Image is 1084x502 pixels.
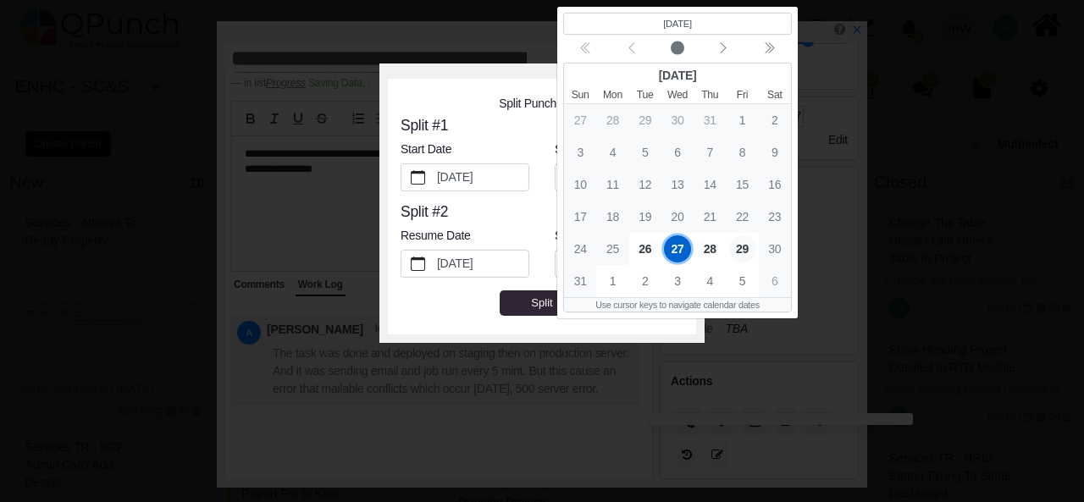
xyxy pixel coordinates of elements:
div: 8/19/2025 [629,200,661,232]
button: calendar [556,164,589,190]
div: 8/31/2025 [564,264,596,296]
label: [DATE] [434,251,529,278]
legend: Resume Date [401,227,529,250]
button: Next month [700,37,746,60]
div: 8/26/2025 [629,232,661,264]
button: Current month [655,37,700,60]
small: Wednesday [661,87,694,102]
h6: Split Punch [388,97,696,111]
span: 27 [664,234,691,262]
div: 8/17/2025 [564,200,596,232]
h5: Split #2 [401,203,683,221]
small: Thursday [694,87,726,102]
div: 9/6/2025 [759,264,791,296]
label: [DATE] [434,164,529,191]
div: 8/14/2025 [694,168,726,200]
div: 8/3/2025 [564,135,596,168]
div: 9/1/2025 [596,264,628,296]
div: 8/15/2025 [726,168,758,200]
div: 8/27/2025 (Selected date) [661,232,694,264]
div: 8/30/2025 [759,232,791,264]
h5: Split #1 [401,117,683,135]
span: 3 [664,267,691,294]
div: 8/24/2025 [564,232,596,264]
div: Calendar navigation [563,37,792,60]
button: calendar [401,251,434,277]
div: 9/3/2025 [661,264,694,296]
header: Selected date [563,13,792,35]
div: 8/22/2025 [726,200,758,232]
legend: Stop Date [555,227,683,250]
svg: chevron double left [762,41,776,54]
button: Split [500,290,584,316]
div: 8/21/2025 [694,200,726,232]
div: 8/4/2025 [596,135,628,168]
legend: Stop Date [555,141,683,163]
small: Friday [726,87,758,102]
div: 8/9/2025 [759,135,791,168]
div: 9/5/2025 [726,264,758,296]
div: 8/25/2025 [596,232,628,264]
span: 2 [632,267,659,294]
div: Use cursor keys to navigate calendar dates [564,297,791,311]
small: Sunday [564,87,596,102]
svg: calendar [411,170,426,185]
div: 8/11/2025 [596,168,628,200]
div: 8/5/2025 [629,135,661,168]
div: 8/20/2025 [661,200,694,232]
svg: calendar [411,257,426,272]
div: 7/27/2025 [564,103,596,135]
svg: chevron left [716,41,730,54]
span: 28 [696,234,723,262]
div: 9/4/2025 [694,264,726,296]
button: calendar [401,164,434,190]
div: 8/29/2025 [726,232,758,264]
small: Monday [596,87,628,102]
button: calendar [556,251,589,277]
div: 8/28/2025 [694,232,726,264]
div: 8/10/2025 [564,168,596,200]
legend: Start Date [401,141,529,163]
div: 8/13/2025 [661,168,694,200]
div: 9/2/2025 [629,264,661,296]
bdi: [DATE] [663,18,692,28]
div: 8/2/2025 [759,103,791,135]
span: 4 [696,267,723,294]
div: 7/28/2025 [596,103,628,135]
small: Saturday [759,87,791,102]
div: 8/6/2025 [661,135,694,168]
div: 8/23/2025 [759,200,791,232]
span: 1 [599,267,626,294]
div: 8/12/2025 [629,168,661,200]
span: 5 [729,267,756,294]
div: 8/7/2025 [694,135,726,168]
div: 8/18/2025 [596,200,628,232]
span: 26 [632,234,659,262]
div: 8/16/2025 [759,168,791,200]
div: 8/8/2025 [726,135,758,168]
svg: circle fill [671,41,684,54]
div: 7/29/2025 [629,103,661,135]
small: Tuesday [629,87,661,102]
div: 8/1/2025 [726,103,758,135]
button: Next year [746,37,792,60]
div: 7/31/2025 [694,103,726,135]
span: 29 [729,234,756,262]
div: [DATE] [564,63,791,87]
div: 7/30/2025 [661,103,694,135]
